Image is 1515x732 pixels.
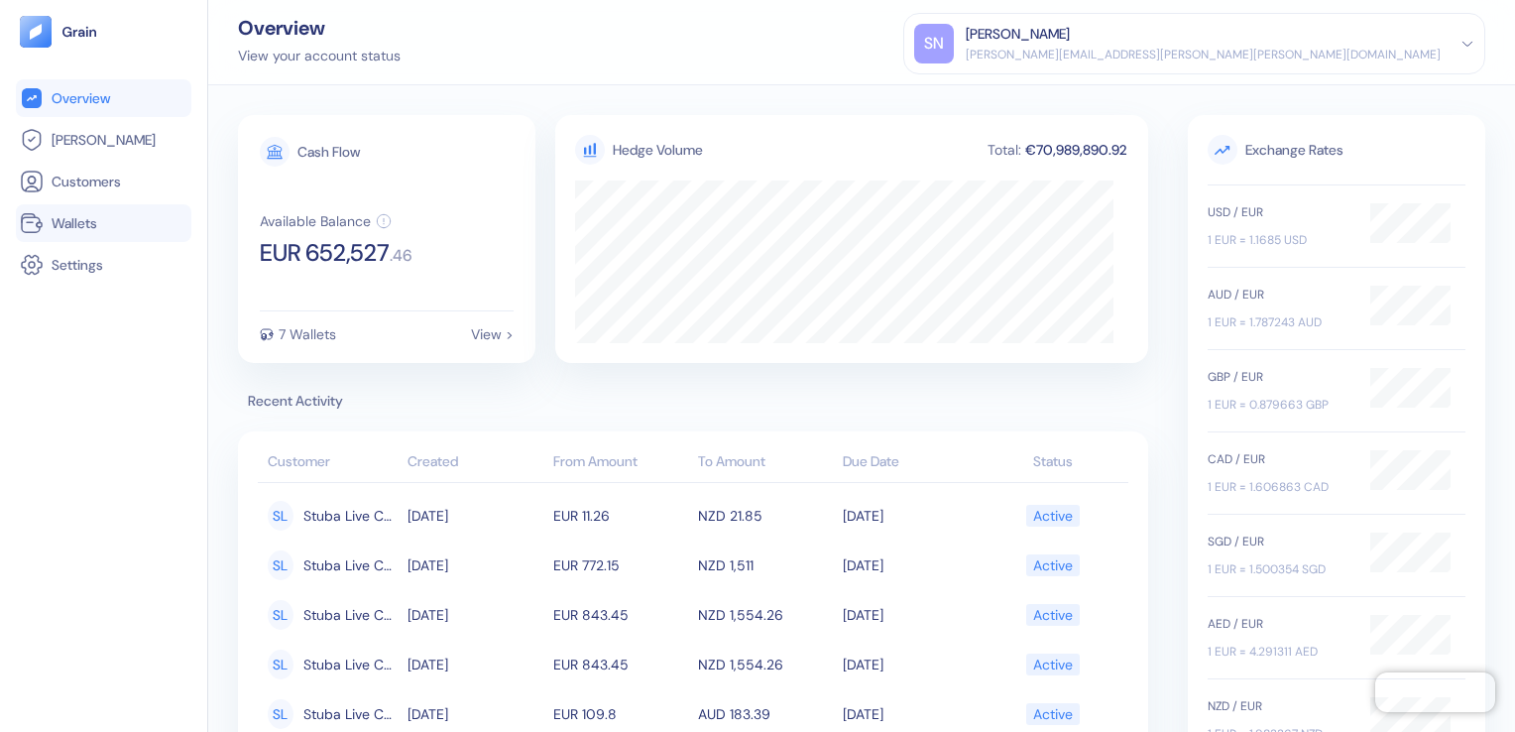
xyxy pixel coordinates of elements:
[238,18,401,38] div: Overview
[613,140,703,161] div: Hedge Volume
[1208,231,1350,249] div: 1 EUR = 1.1685 USD
[1208,450,1350,468] div: CAD / EUR
[989,451,1118,472] div: Status
[52,213,97,233] span: Wallets
[1023,143,1128,157] div: €70,989,890.92
[279,327,336,341] div: 7 Wallets
[1208,697,1350,715] div: NZD / EUR
[403,590,547,640] td: [DATE]
[238,46,401,66] div: View your account status
[548,640,693,689] td: EUR 843.45
[52,255,103,275] span: Settings
[838,443,983,483] th: Due Date
[403,443,547,483] th: Created
[268,501,293,531] div: SL
[390,248,411,264] span: . 46
[1033,499,1073,533] div: Active
[548,443,693,483] th: From Amount
[268,699,293,729] div: SL
[838,640,983,689] td: [DATE]
[303,697,398,731] span: Stuba Live Customer
[1208,533,1350,550] div: SGD / EUR
[548,541,693,590] td: EUR 772.15
[20,253,187,277] a: Settings
[1033,648,1073,681] div: Active
[471,327,514,341] div: View >
[52,88,110,108] span: Overview
[548,491,693,541] td: EUR 11.26
[1033,549,1073,582] div: Active
[303,499,398,533] span: Stuba Live Customer
[1208,396,1350,414] div: 1 EUR = 0.879663 GBP
[1033,598,1073,632] div: Active
[303,549,398,582] span: Stuba Live Customer
[838,590,983,640] td: [DATE]
[268,550,293,580] div: SL
[52,130,156,150] span: [PERSON_NAME]
[260,214,371,228] div: Available Balance
[914,24,954,63] div: SN
[693,640,838,689] td: NZD 1,554.26
[268,650,293,679] div: SL
[693,443,838,483] th: To Amount
[268,600,293,630] div: SL
[20,86,187,110] a: Overview
[403,640,547,689] td: [DATE]
[61,25,98,39] img: logo
[548,590,693,640] td: EUR 843.45
[693,491,838,541] td: NZD 21.85
[986,143,1023,157] div: Total:
[20,170,187,193] a: Customers
[1208,643,1350,661] div: 1 EUR = 4.291311 AED
[1208,135,1465,165] span: Exchange Rates
[403,491,547,541] td: [DATE]
[693,541,838,590] td: NZD 1,511
[1375,672,1495,712] iframe: Chatra live chat
[20,211,187,235] a: Wallets
[1208,615,1350,633] div: AED / EUR
[1033,697,1073,731] div: Active
[1208,560,1350,578] div: 1 EUR = 1.500354 SGD
[966,46,1441,63] div: [PERSON_NAME][EMAIL_ADDRESS][PERSON_NAME][PERSON_NAME][DOMAIN_NAME]
[297,145,360,159] div: Cash Flow
[1208,313,1350,331] div: 1 EUR = 1.787243 AUD
[258,443,403,483] th: Customer
[260,213,392,229] button: Available Balance
[260,241,390,265] span: EUR 652,527
[52,172,121,191] span: Customers
[1208,368,1350,386] div: GBP / EUR
[838,491,983,541] td: [DATE]
[303,648,398,681] span: Stuba Live Customer
[693,590,838,640] td: NZD 1,554.26
[1208,478,1350,496] div: 1 EUR = 1.606863 CAD
[20,128,187,152] a: [PERSON_NAME]
[403,541,547,590] td: [DATE]
[1208,203,1350,221] div: USD / EUR
[966,24,1070,45] div: [PERSON_NAME]
[838,541,983,590] td: [DATE]
[238,391,1148,412] span: Recent Activity
[303,598,398,632] span: Stuba Live Customer
[1208,286,1350,304] div: AUD / EUR
[20,16,52,48] img: logo-tablet-V2.svg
